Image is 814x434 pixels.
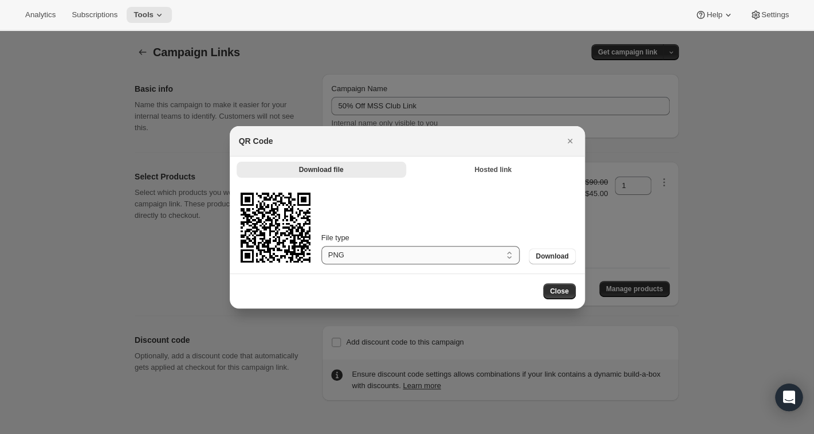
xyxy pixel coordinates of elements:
span: Download file [299,165,344,174]
span: Close [550,287,569,296]
h2: QR Code [239,135,273,147]
button: Download [529,248,575,264]
button: Help [688,7,740,23]
button: Subscriptions [65,7,124,23]
span: Analytics [25,10,56,19]
span: Download [536,252,568,261]
button: Analytics [18,7,62,23]
span: Settings [761,10,789,19]
button: Close [543,283,576,299]
button: Tools [127,7,172,23]
button: Settings [743,7,796,23]
span: Tools [133,10,154,19]
span: Help [706,10,722,19]
span: File type [321,233,349,242]
div: Open Intercom Messenger [775,384,803,411]
span: Hosted link [474,165,512,174]
span: Subscriptions [72,10,117,19]
button: Close [562,133,578,149]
